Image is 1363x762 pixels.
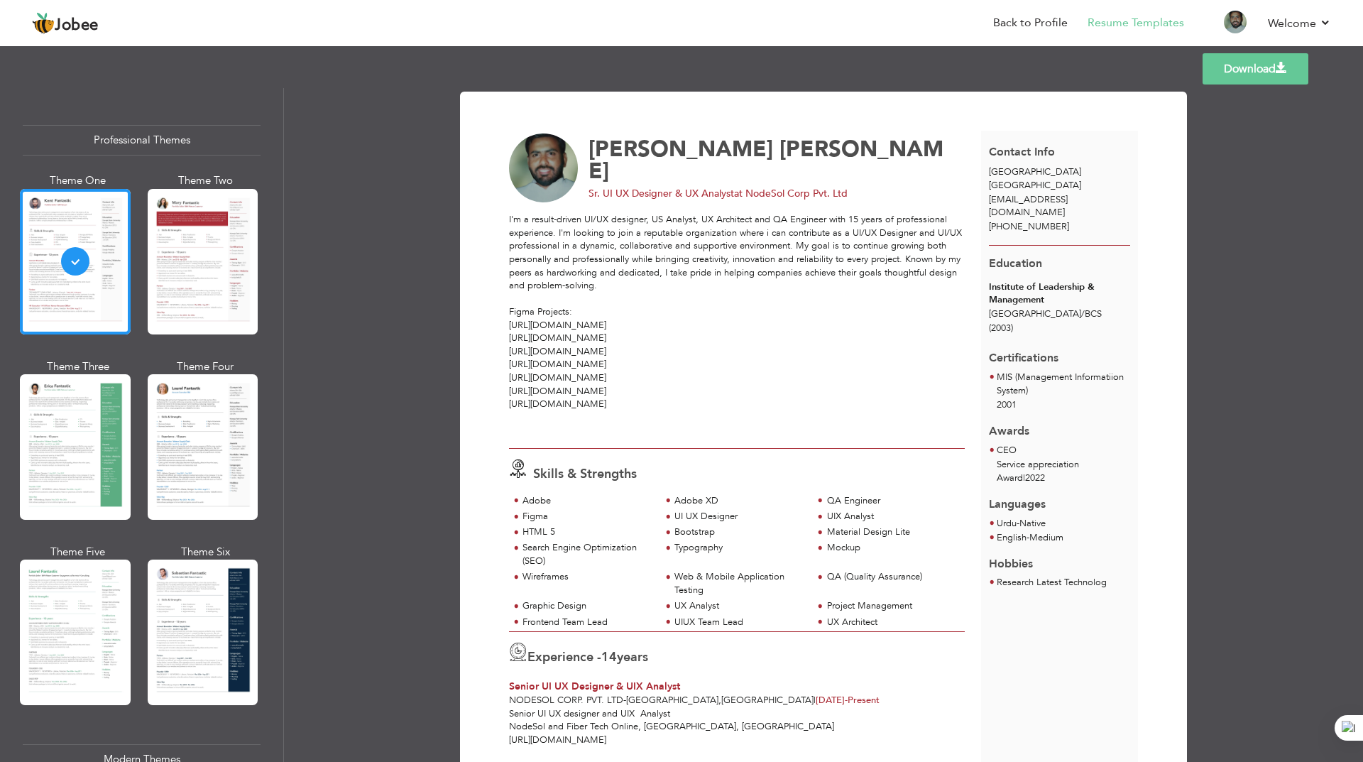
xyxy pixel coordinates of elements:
[674,570,804,597] div: Web & Mobile Application Testing
[32,12,99,35] a: Jobee
[527,648,601,666] span: Experience -
[997,576,1107,589] span: Research Latest Technolog
[150,545,261,560] div: Theme Six
[989,193,1068,219] span: [EMAIL_ADDRESS][DOMAIN_NAME]
[997,458,1079,485] span: Service appreciation Award
[23,173,133,188] div: Theme One
[522,570,652,584] div: Wireframes
[1224,11,1247,33] img: Profile Img
[997,444,1017,457] span: CEO
[989,322,1013,334] span: (2003)
[509,134,579,203] img: No image
[718,694,721,707] span: ,
[509,213,965,437] div: I'm a result-driven UI/UX designer, US Analyst, UX Architect and QA Engineer with 15 years of pro...
[721,694,814,707] span: [GEOGRAPHIC_DATA]
[23,545,133,560] div: Theme Five
[989,165,1081,178] span: [GEOGRAPHIC_DATA]
[674,541,804,555] div: Typography
[989,413,1029,440] span: Awards
[1081,307,1085,320] span: /
[827,570,957,584] div: QA (Quality Assurance)
[589,134,773,164] span: [PERSON_NAME]
[522,526,652,539] div: HTML 5
[522,494,652,508] div: Adobe
[1017,517,1019,530] span: -
[989,256,1042,271] span: Education
[989,339,1058,366] span: Certifications
[674,526,804,539] div: Bootstrap
[845,694,848,707] span: -
[674,510,804,523] div: UI UX Designer
[674,616,804,629] div: UIUX Team Lead
[989,220,1069,233] span: [PHONE_NUMBER]
[32,12,55,35] img: jobee.io
[522,541,652,567] div: Search Engine Optimization (SEO)
[997,531,1027,544] span: English
[993,15,1068,31] a: Back to Profile
[623,694,626,707] span: -
[522,599,652,613] div: Graphic Design
[1025,472,1045,484] span: 2022
[1023,472,1025,484] span: |
[827,599,957,613] div: Project Management
[827,510,957,523] div: UIX Analyst
[1203,53,1308,85] a: Download
[989,307,1102,320] span: [GEOGRAPHIC_DATA] BCS
[674,599,804,613] div: UX Analyst
[150,173,261,188] div: Theme Two
[989,179,1081,192] span: [GEOGRAPHIC_DATA]
[1088,15,1184,31] a: Resume Templates
[601,648,617,666] span: 14
[816,694,848,707] span: [DATE]
[509,694,623,707] span: NodeSol Corp. Pvt. Ltd
[509,680,680,693] span: Senior UI UX Designer & UIX Analyst
[997,517,1046,531] li: Native
[827,526,957,539] div: Material Design Lite
[997,531,1063,545] li: Medium
[997,371,1124,398] span: MIS (Management Informatiion System)
[827,494,957,508] div: QA Engineer
[522,616,652,629] div: Frontend Team Lead
[55,18,99,33] span: Jobee
[150,359,261,374] div: Theme Four
[827,616,957,629] div: UX Architect
[626,694,718,707] span: [GEOGRAPHIC_DATA]
[734,187,848,200] span: at NodeSol Corp Pvt. Ltd
[589,187,734,200] span: Sr. UI UX Designer & UX Analyst
[816,694,880,707] span: Present
[997,517,1017,530] span: Urdu
[522,510,652,523] div: Figma
[989,144,1055,160] span: Contact Info
[989,281,1130,307] div: Institute of Leadership & Management
[23,359,133,374] div: Theme Three
[601,648,648,667] label: years
[997,398,1130,413] p: 2001
[589,134,943,186] span: [PERSON_NAME]
[533,465,637,483] span: Skills & Strengths
[827,541,957,555] div: Mockup
[814,694,816,707] span: |
[23,125,261,156] div: Professional Themes
[674,494,804,508] div: Adobe XD
[989,556,1033,572] span: Hobbies
[1268,15,1331,32] a: Welcome
[989,486,1046,513] span: Languages
[1027,531,1029,544] span: -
